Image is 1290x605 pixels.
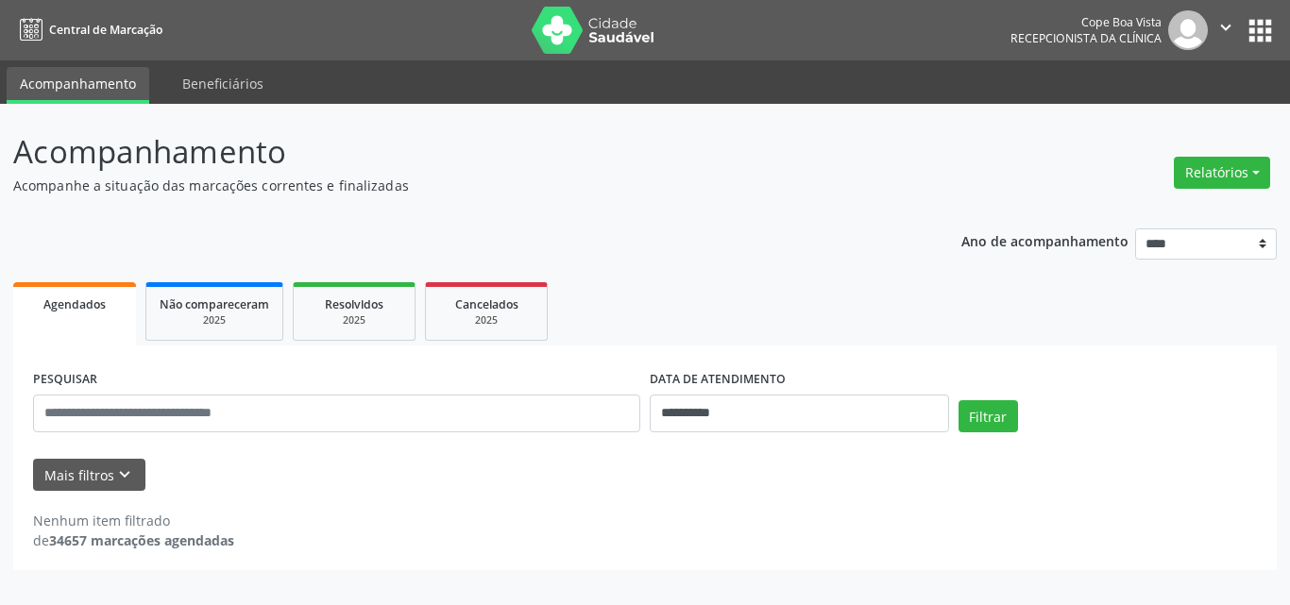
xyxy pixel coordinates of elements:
[1010,14,1162,30] div: Cope Boa Vista
[33,365,97,395] label: PESQUISAR
[1174,157,1270,189] button: Relatórios
[33,511,234,530] div: Nenhum item filtrado
[7,67,149,104] a: Acompanhamento
[114,464,135,485] i: keyboard_arrow_down
[13,128,898,176] p: Acompanhamento
[1215,17,1236,38] i: 
[160,296,269,312] span: Não compareceram
[325,296,383,312] span: Resolvidos
[961,228,1129,252] p: Ano de acompanhamento
[650,365,786,395] label: DATA DE ATENDIMENTO
[43,296,106,312] span: Agendados
[49,22,162,38] span: Central de Marcação
[13,14,162,45] a: Central de Marcação
[1244,14,1277,47] button: apps
[160,313,269,328] div: 2025
[1208,10,1244,50] button: 
[33,530,234,550] div: de
[1010,30,1162,46] span: Recepcionista da clínica
[307,313,401,328] div: 2025
[33,459,145,492] button: Mais filtroskeyboard_arrow_down
[1168,10,1208,50] img: img
[439,313,534,328] div: 2025
[959,400,1018,432] button: Filtrar
[13,176,898,195] p: Acompanhe a situação das marcações correntes e finalizadas
[49,531,234,549] strong: 34657 marcações agendadas
[169,67,277,100] a: Beneficiários
[455,296,518,312] span: Cancelados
